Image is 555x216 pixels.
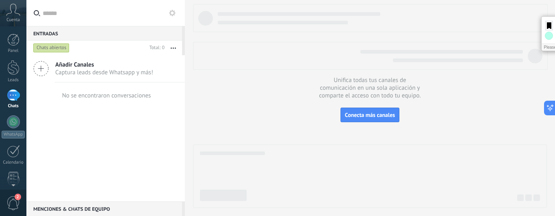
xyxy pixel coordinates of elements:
div: Calendario [2,160,25,165]
div: Menciones & Chats de equipo [26,201,182,216]
div: Chats abiertos [33,43,69,53]
span: Conecta más canales [345,111,395,119]
div: No se encontraron conversaciones [62,92,151,99]
div: Chats [2,104,25,109]
span: Añadir Canales [55,61,153,69]
div: Leads [2,78,25,83]
div: WhatsApp [2,131,25,138]
div: Total: 0 [146,44,165,52]
button: Más [165,41,182,55]
span: 2 [15,194,21,200]
span: Cuenta [7,17,20,23]
div: Panel [2,48,25,54]
div: Entradas [26,26,182,41]
span: Captura leads desde Whatsapp y más! [55,69,153,76]
button: Conecta más canales [340,108,399,122]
